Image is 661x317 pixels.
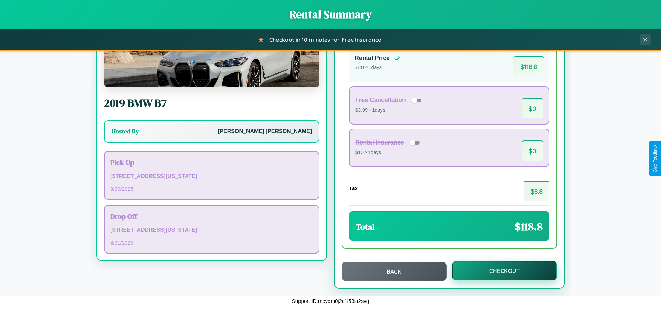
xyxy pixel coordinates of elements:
[110,184,313,194] p: 8 / 30 / 2025
[355,63,401,72] p: $ 110 × 1 days
[513,56,544,76] span: $ 118.8
[218,127,312,137] p: [PERSON_NAME] [PERSON_NAME]
[355,139,404,146] h4: Rental Insurance
[355,97,406,104] h4: Free Cancellation
[522,140,543,161] span: $ 0
[104,18,319,87] img: BMW B7
[110,171,313,181] p: [STREET_ADDRESS][US_STATE]
[104,96,319,111] h2: 2019 BMW B7
[452,261,557,280] button: Checkout
[7,7,654,22] h1: Rental Summary
[515,219,543,234] span: $ 118.8
[112,127,139,136] h3: Hosted By
[355,148,422,157] p: $10 × 1 days
[110,238,313,247] p: 8 / 31 / 2025
[524,181,549,201] span: $ 8.8
[269,36,381,43] span: Checkout in 10 minutes for Free Insurance
[522,98,543,118] span: $ 0
[292,296,369,306] p: Support ID: meyqm0j2c1l53ia2svg
[355,106,424,115] p: $3.99 × 1 days
[349,185,358,191] h4: Tax
[355,55,390,62] h4: Rental Price
[356,221,375,232] h3: Total
[110,225,313,235] p: [STREET_ADDRESS][US_STATE]
[110,211,313,221] h3: Drop Off
[110,157,313,167] h3: Pick Up
[342,262,447,281] button: Back
[653,145,658,172] div: Give Feedback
